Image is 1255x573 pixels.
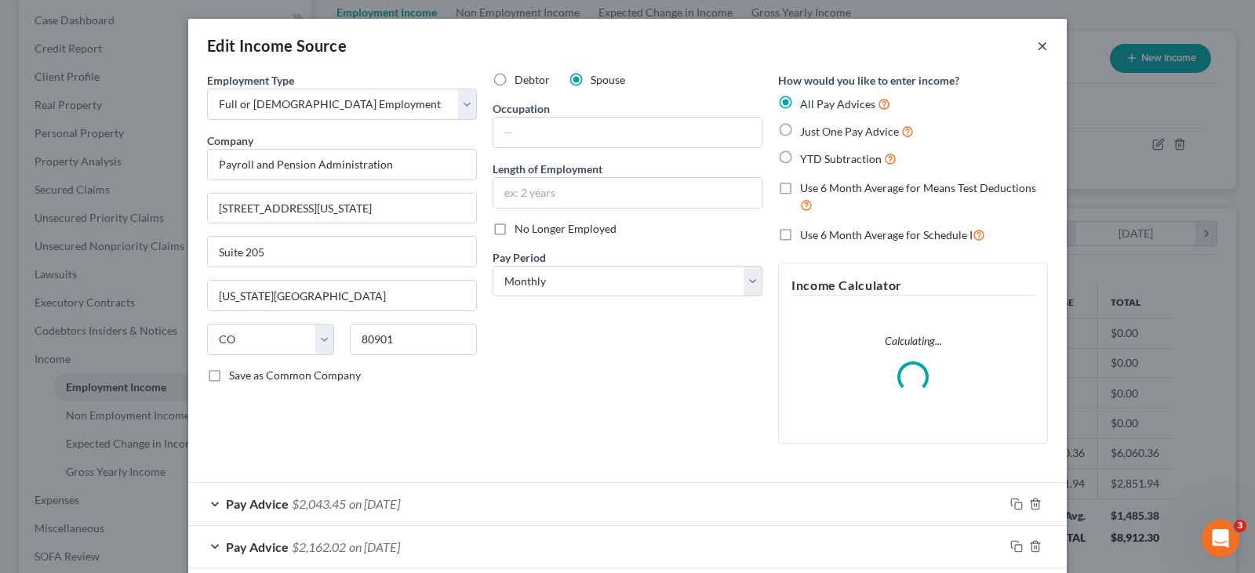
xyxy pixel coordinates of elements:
[493,118,762,147] input: --
[591,73,625,86] span: Spouse
[791,333,1035,349] p: Calculating...
[226,539,289,554] span: Pay Advice
[1037,36,1048,55] button: ×
[350,324,477,355] input: Enter zip...
[493,100,550,117] label: Occupation
[229,368,361,382] span: Save as Common Company
[208,194,476,223] input: Enter address...
[515,222,617,235] span: No Longer Employed
[207,34,347,56] div: Edit Income Source
[493,161,602,177] label: Length of Employment
[349,496,400,511] span: on [DATE]
[800,125,899,138] span: Just One Pay Advice
[292,539,346,554] span: $2,162.02
[800,152,882,165] span: YTD Subtraction
[800,97,875,111] span: All Pay Advices
[515,73,550,86] span: Debtor
[791,276,1035,296] h5: Income Calculator
[207,134,253,147] span: Company
[1234,520,1246,532] span: 3
[349,539,400,554] span: on [DATE]
[207,74,294,87] span: Employment Type
[292,496,346,511] span: $2,043.45
[800,228,973,241] span: Use 6 Month Average for Schedule I
[208,281,476,310] input: Enter city...
[778,72,959,89] label: How would you like to enter income?
[208,237,476,267] input: Unit, Suite, etc...
[207,149,477,180] input: Search company by name...
[226,496,289,511] span: Pay Advice
[493,178,762,208] input: ex: 2 years
[800,181,1036,194] span: Use 6 Month Average for Means Test Deductions
[493,251,546,264] span: Pay Period
[1202,520,1239,557] iframe: Intercom live chat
